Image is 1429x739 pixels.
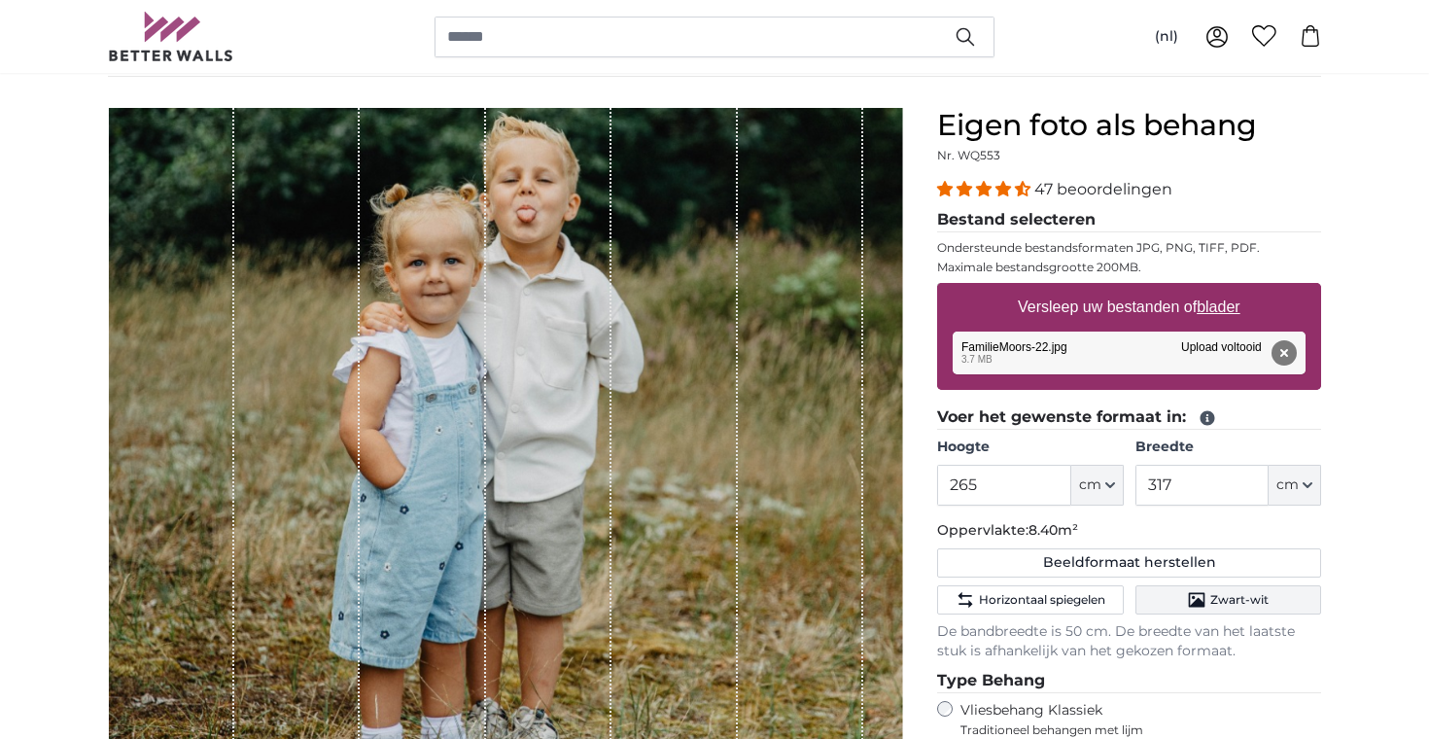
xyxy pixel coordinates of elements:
[1135,585,1321,615] button: Zwart-wit
[108,12,234,61] img: Betterwalls
[1139,19,1194,54] button: (nl)
[1135,438,1321,457] label: Breedte
[937,208,1321,232] legend: Bestand selecteren
[937,622,1321,661] p: De bandbreedte is 50 cm. De breedte van het laatste stuk is afhankelijk van het gekozen formaat.
[1010,288,1248,327] label: Versleep uw bestanden of
[937,405,1321,430] legend: Voer het gewenste formaat in:
[937,260,1321,275] p: Maximale bestandsgrootte 200MB.
[937,108,1321,143] h1: Eigen foto als behang
[937,585,1123,615] button: Horizontaal spiegelen
[937,240,1321,256] p: Ondersteunde bestandsformaten JPG, PNG, TIFF, PDF.
[960,701,1285,738] label: Vliesbehang Klassiek
[1079,475,1101,495] span: cm
[937,548,1321,578] button: Beeldformaat herstellen
[1197,299,1239,315] u: blader
[1034,180,1172,198] span: 47 beoordelingen
[1276,475,1299,495] span: cm
[937,669,1321,693] legend: Type Behang
[1028,521,1078,539] span: 8.40m²
[1210,592,1269,608] span: Zwart-wit
[937,438,1123,457] label: Hoogte
[960,722,1285,738] span: Traditioneel behangen met lijm
[937,180,1034,198] span: 4.38 stars
[937,521,1321,541] p: Oppervlakte:
[1071,465,1124,506] button: cm
[937,148,1000,162] span: Nr. WQ553
[979,592,1105,608] span: Horizontaal spiegelen
[1269,465,1321,506] button: cm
